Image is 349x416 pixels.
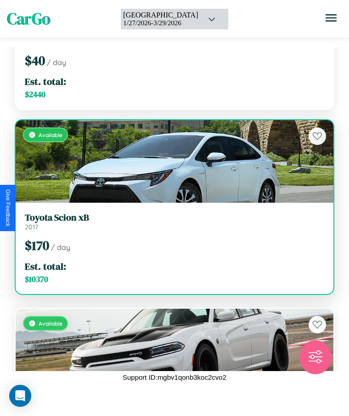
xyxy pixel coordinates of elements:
[5,189,11,227] div: Give Feedback
[25,237,49,254] span: $ 170
[25,75,66,88] span: Est. total:
[7,8,51,30] span: CarGo
[123,19,198,27] div: 1 / 27 / 2026 - 3 / 29 / 2026
[39,132,62,139] span: Available
[9,385,31,407] div: Open Intercom Messenger
[25,212,324,223] h3: Toyota Scion xB
[25,52,45,69] span: $ 40
[123,11,198,19] div: [GEOGRAPHIC_DATA]
[25,260,66,273] span: Est. total:
[25,274,48,285] span: $ 10370
[47,58,66,67] span: / day
[25,212,324,231] a: Toyota Scion xB2017
[123,371,226,383] p: Support ID: mgbv1qonb3koc2cvo2
[25,89,45,100] span: $ 2440
[25,223,39,231] span: 2017
[51,243,70,252] span: / day
[39,320,62,327] span: Available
